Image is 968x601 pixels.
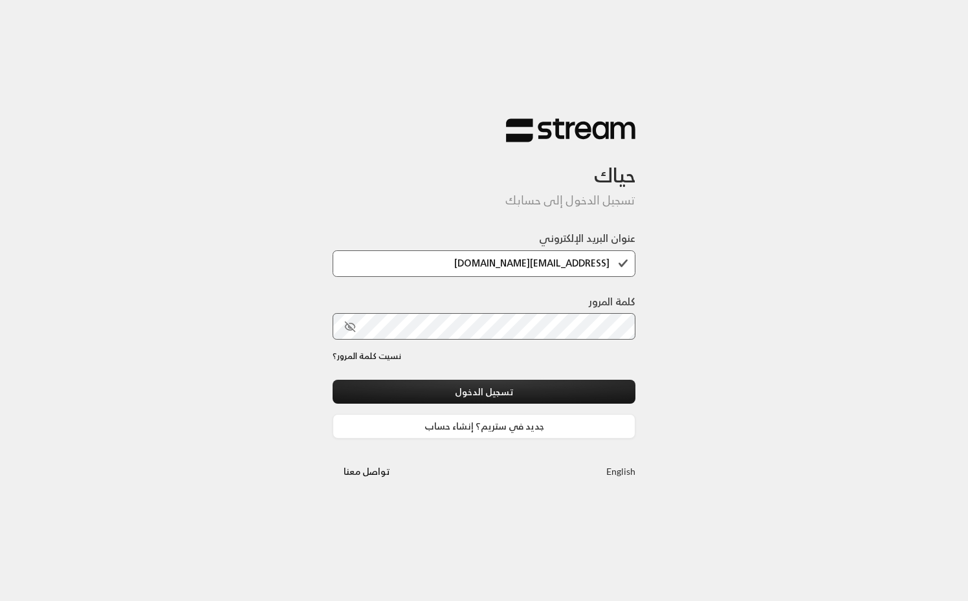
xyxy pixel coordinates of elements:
img: Stream Logo [506,118,635,143]
input: اكتب بريدك الإلكتروني هنا [333,250,635,277]
a: نسيت كلمة المرور؟ [333,350,401,363]
label: كلمة المرور [589,294,635,309]
button: toggle password visibility [339,316,361,338]
a: تواصل معنا [333,463,401,479]
label: عنوان البريد الإلكتروني [539,230,635,246]
a: جديد في ستريم؟ إنشاء حساب [333,414,635,438]
button: تسجيل الدخول [333,380,635,404]
a: English [606,459,635,483]
button: تواصل معنا [333,459,401,483]
h5: تسجيل الدخول إلى حسابك [333,193,635,208]
h3: حياك [333,143,635,188]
